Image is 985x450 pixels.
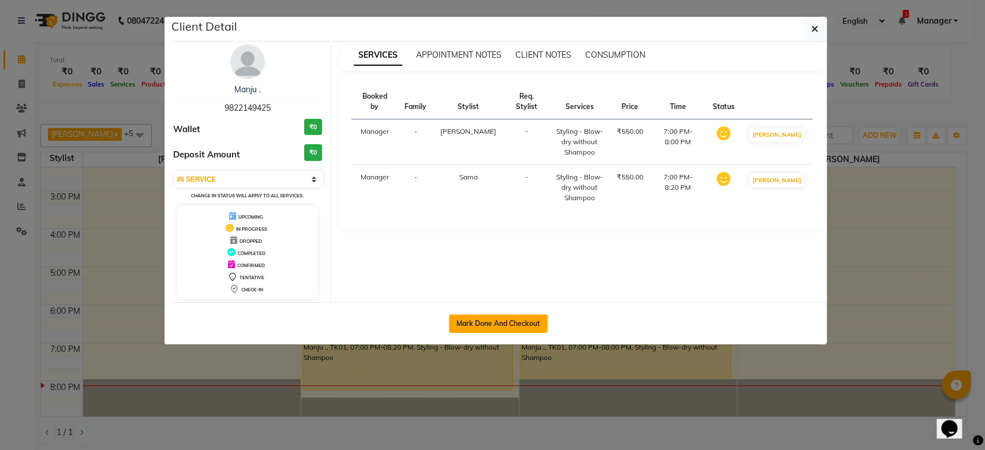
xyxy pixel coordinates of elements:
span: CONFIRMED [237,262,265,268]
span: APPOINTMENT NOTES [416,50,501,60]
iframe: chat widget [937,404,973,438]
div: Styling - Blow-dry without Shampoo [556,172,603,203]
div: ₹550.00 [617,126,643,137]
small: Change in status will apply to all services. [191,193,304,198]
td: 7:00 PM-8:20 PM [650,165,706,211]
span: Sama [459,172,478,181]
th: Services [549,84,610,119]
th: Req. Stylist [503,84,549,119]
button: [PERSON_NAME] [749,173,804,187]
th: Time [650,84,706,119]
span: DROPPED [239,238,262,244]
td: - [398,165,433,211]
th: Price [610,84,650,119]
span: CONSUMPTION [585,50,645,60]
button: Mark Done And Checkout [449,314,548,333]
span: Deposit Amount [173,148,240,162]
img: avatar [230,44,265,79]
td: Manager [351,165,398,211]
td: - [503,119,549,165]
div: ₹550.00 [617,172,643,182]
td: 7:00 PM-8:00 PM [650,119,706,165]
th: Family [398,84,433,119]
td: - [503,165,549,211]
div: Styling - Blow-dry without Shampoo [556,126,603,157]
th: Stylist [433,84,503,119]
h3: ₹0 [304,144,322,161]
a: Manju . [234,84,261,95]
span: SERVICES [354,45,402,66]
span: Wallet [173,123,200,136]
h3: ₹0 [304,119,322,136]
span: TENTATIVE [239,275,264,280]
span: 9822149425 [224,103,271,113]
span: CHECK-IN [241,287,263,292]
h5: Client Detail [171,18,237,35]
span: UPCOMING [238,214,263,220]
span: IN PROGRESS [236,226,267,232]
button: [PERSON_NAME] [749,127,804,142]
td: Manager [351,119,398,165]
span: COMPLETED [238,250,265,256]
th: Booked by [351,84,398,119]
td: - [398,119,433,165]
span: CLIENT NOTES [515,50,571,60]
th: Status [705,84,741,119]
span: [PERSON_NAME] [440,127,496,136]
